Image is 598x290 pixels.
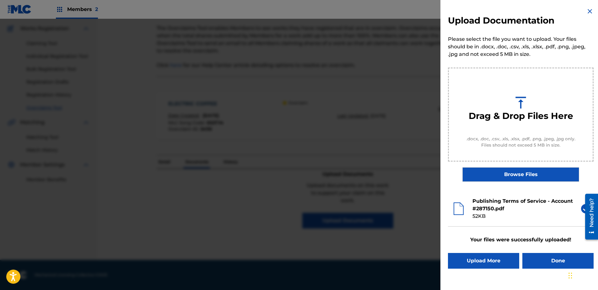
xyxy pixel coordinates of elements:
h3: Upload Documentation [448,15,554,26]
img: Top Rightsholders [56,6,63,13]
span: 2 [95,6,98,12]
button: Done [522,253,594,269]
img: MLC Logo [8,5,32,14]
span: .docx, .doc, .csv, .xls, .xlsx, .pdf, .png, .jpeg, .jpg only. Files should not exceed 5 MB in size. [461,136,580,148]
img: upload [513,95,529,110]
b: Your files were successfully uploaded! [448,236,594,244]
b: Publishing Terms of Service - Account #287150.pdf [472,198,573,212]
div: Drag [568,266,572,285]
p: Please select the file you want to upload. Your files should be in .docx, .doc, .csv, .xls, .xlsx... [448,35,594,58]
iframe: Resource Center [580,191,598,242]
div: 52 KB [472,212,575,220]
button: Upload More [448,253,519,269]
iframe: Chat Widget [567,260,598,290]
h3: Drag & Drop Files Here [469,110,573,121]
img: file-icon [451,201,466,216]
label: Browse Files [462,167,579,182]
span: Members [67,6,98,13]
